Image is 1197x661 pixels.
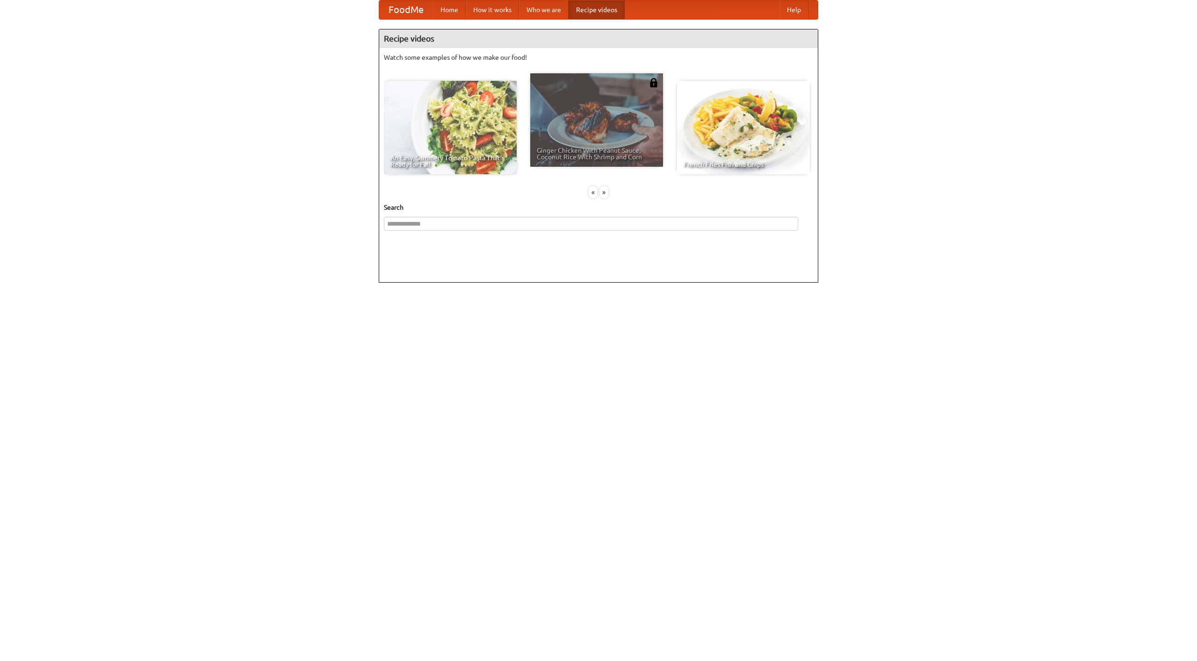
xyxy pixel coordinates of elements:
[466,0,519,19] a: How it works
[379,0,433,19] a: FoodMe
[390,155,510,168] span: An Easy, Summery Tomato Pasta That's Ready for Fall
[589,186,597,198] div: «
[569,0,625,19] a: Recipe videos
[649,78,658,87] img: 483408.png
[684,161,803,168] span: French Fries Fish and Chips
[600,186,608,198] div: »
[384,53,813,62] p: Watch some examples of how we make our food!
[384,81,517,174] a: An Easy, Summery Tomato Pasta That's Ready for Fall
[677,81,810,174] a: French Fries Fish and Chips
[779,0,808,19] a: Help
[433,0,466,19] a: Home
[519,0,569,19] a: Who we are
[379,29,818,48] h4: Recipe videos
[384,203,813,212] h5: Search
